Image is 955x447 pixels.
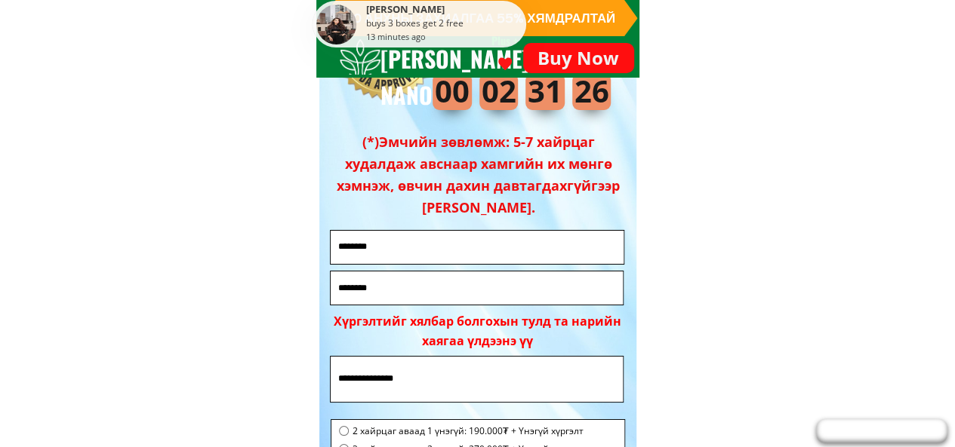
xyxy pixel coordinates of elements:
div: buys 3 boxes get 2 free [366,17,522,30]
h3: [PERSON_NAME] NANO [380,41,548,113]
div: [PERSON_NAME] [366,5,522,17]
div: Хүргэлтийг хялбар болгохын тулд та нарийн хаягаа үлдээнэ үү [334,312,621,351]
span: 2 хайрцаг аваад 1 үнэгүй: 190.000₮ + Үнэгүй хүргэлт [353,424,584,438]
h3: (*)Эмчийн зөвлөмж: 5-7 хайрцаг худалдаж авснаар хамгийн их мөнгө хэмнэж, өвчин дахин давтагдахгүй... [325,131,632,218]
div: 13 minutes ago [366,30,426,44]
p: Buy Now [523,43,634,73]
